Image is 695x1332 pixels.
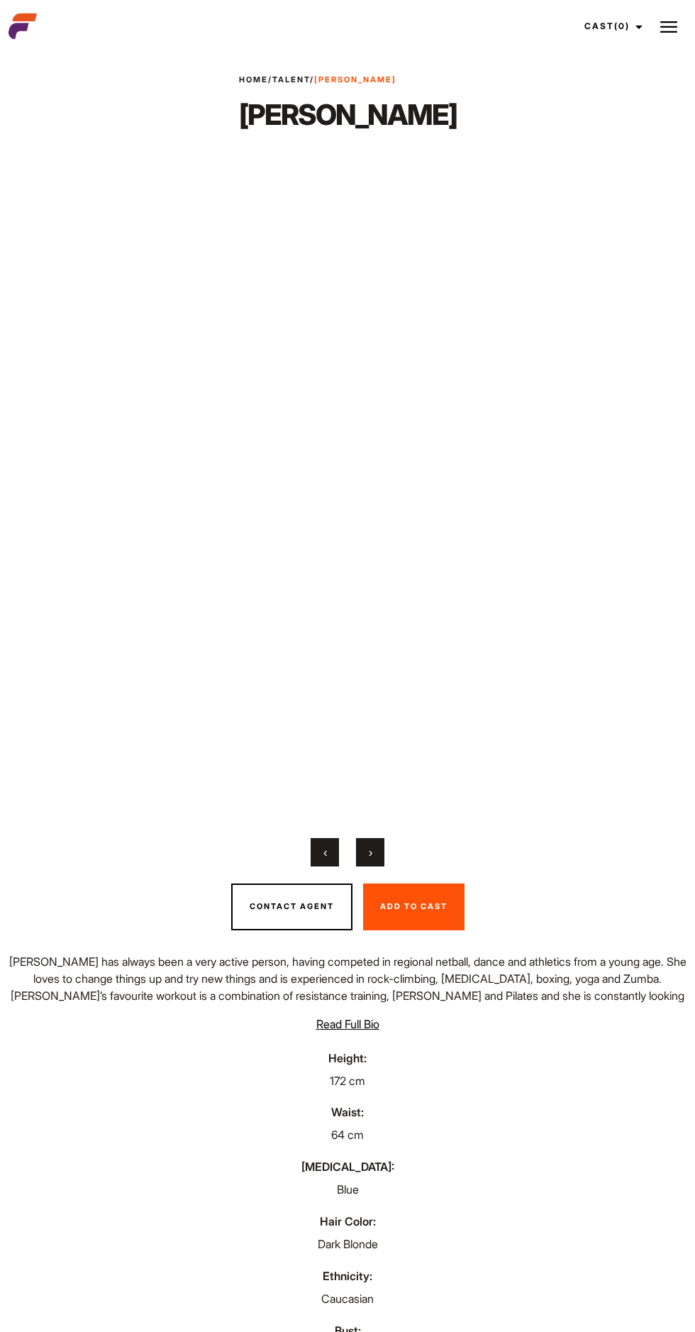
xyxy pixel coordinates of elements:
h1: [PERSON_NAME] [239,97,457,133]
img: Burger icon [660,18,677,35]
span: Caucasian [321,1290,374,1307]
span: Add To Cast [380,901,447,911]
span: 172 cm [330,1072,365,1089]
span: Previous [323,845,327,859]
span: Hair Color: [9,1213,686,1230]
button: Add To Cast [363,884,465,930]
strong: [PERSON_NAME] [314,75,396,84]
img: cropped-aefm-brand-fav-22-square.png [9,12,37,40]
span: Height: [9,1050,686,1067]
span: Blue [337,1181,359,1198]
button: Contact Agent [231,884,352,930]
a: Talent [272,75,310,84]
span: Next [369,845,372,859]
span: [MEDICAL_DATA]: [9,1158,686,1175]
span: Waist: [9,1103,686,1121]
a: Home [239,75,268,84]
button: Read Full Bio [9,1015,686,1033]
span: 64 cm [331,1126,364,1143]
a: Cast(0) [572,7,651,45]
p: [PERSON_NAME] has always been a very active person, having competed in regional netball, dance an... [9,953,686,1038]
span: Dark Blonde [318,1235,378,1253]
span: / / [239,74,396,86]
span: Ethnicity: [9,1267,686,1284]
span: Read Full Bio [316,1017,379,1031]
span: (0) [614,21,630,31]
